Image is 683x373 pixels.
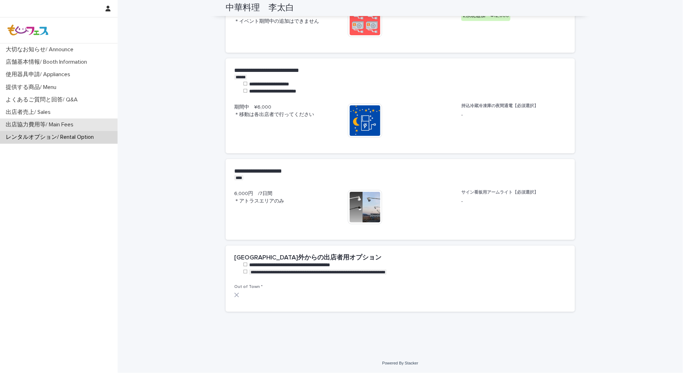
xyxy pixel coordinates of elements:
[234,285,263,289] span: Out of Town *
[234,254,381,262] h2: [GEOGRAPHIC_DATA]外からの出店者用オプション
[234,104,339,119] p: 期間中 ¥6,000 ＊移動は各出店者で行ってください
[3,59,93,65] p: 店舗基本情報/ Booth Information
[3,84,62,91] p: 提供する商品/ Menu
[461,111,566,119] p: -
[234,190,339,205] p: 6,000円 /7日間 ＊アトラスエリアのみ
[461,198,566,205] p: -
[3,96,83,103] p: よくあるご質問と回答/ Q&A
[3,134,99,141] p: レンタルオプション/ Rental Option
[461,190,538,195] span: サイン看板用アームライト【必須選択】
[6,23,51,37] img: Z8gcrWHQVC4NX3Wf4olx
[3,109,56,116] p: 出店者売上/ Sales
[3,121,79,128] p: 出店協力費用等/ Main Fees
[461,104,538,108] span: 持込冷蔵冷凍庫の夜間通電【必須選択】
[226,3,294,13] h2: 中華料理 李太白
[3,71,76,78] p: 使用器具申請/ Appliances
[3,46,79,53] p: 大切なお知らせ/ Announce
[382,361,418,365] a: Powered By Stacker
